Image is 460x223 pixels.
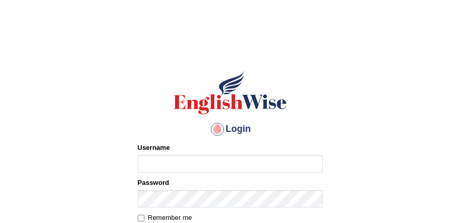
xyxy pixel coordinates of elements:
[138,143,170,152] label: Username
[138,121,323,138] h4: Login
[138,178,169,187] label: Password
[138,213,192,223] label: Remember me
[138,215,144,221] input: Remember me
[172,70,289,116] img: Logo of English Wise sign in for intelligent practice with AI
